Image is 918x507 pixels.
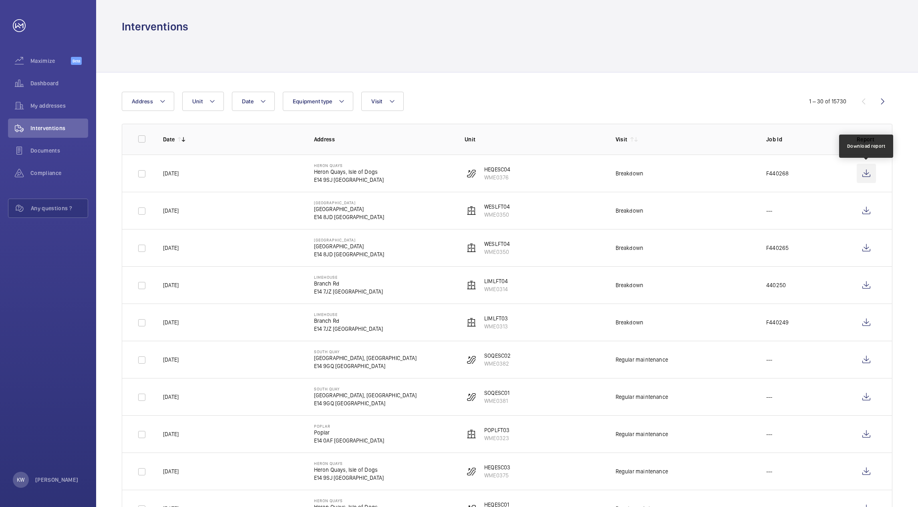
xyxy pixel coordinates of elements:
[314,424,385,429] p: Poplar
[361,92,403,111] button: Visit
[30,169,88,177] span: Compliance
[314,242,385,250] p: [GEOGRAPHIC_DATA]
[616,356,668,364] div: Regular maintenance
[30,124,88,132] span: Interventions
[484,203,510,211] p: WESLFT04
[293,98,332,105] span: Equipment type
[809,97,846,105] div: 1 – 30 of 15730
[484,277,508,285] p: LIMLFT04
[314,386,417,391] p: South Quay
[616,393,668,401] div: Regular maintenance
[371,98,382,105] span: Visit
[484,240,510,248] p: WESLFT04
[314,354,417,362] p: [GEOGRAPHIC_DATA], [GEOGRAPHIC_DATA]
[467,169,476,178] img: escalator.svg
[467,429,476,439] img: elevator.svg
[30,102,88,110] span: My addresses
[314,200,385,205] p: [GEOGRAPHIC_DATA]
[766,467,773,475] p: ---
[766,169,789,177] p: F440268
[314,205,385,213] p: [GEOGRAPHIC_DATA]
[71,57,82,65] span: Beta
[484,352,511,360] p: SOQESC02
[314,250,385,258] p: E14 8JD [GEOGRAPHIC_DATA]
[484,471,510,479] p: WME0375
[314,312,383,317] p: Limehouse
[314,288,383,296] p: E14 7JZ [GEOGRAPHIC_DATA]
[283,92,354,111] button: Equipment type
[467,318,476,327] img: elevator.svg
[163,207,179,215] p: [DATE]
[484,360,511,368] p: WME0382
[314,317,383,325] p: Branch Rd
[484,389,509,397] p: SOQESC01
[163,467,179,475] p: [DATE]
[766,393,773,401] p: ---
[314,275,383,280] p: Limehouse
[616,318,644,326] div: Breakdown
[314,135,452,143] p: Address
[31,204,88,212] span: Any questions ?
[616,207,644,215] div: Breakdown
[132,98,153,105] span: Address
[467,392,476,402] img: escalator.svg
[314,176,384,184] p: E14 9SJ [GEOGRAPHIC_DATA]
[314,237,385,242] p: [GEOGRAPHIC_DATA]
[616,244,644,252] div: Breakdown
[467,355,476,364] img: escalator.svg
[232,92,275,111] button: Date
[314,362,417,370] p: E14 9GQ [GEOGRAPHIC_DATA]
[616,169,644,177] div: Breakdown
[847,143,886,150] div: Download report
[122,19,188,34] h1: Interventions
[484,248,510,256] p: WME0350
[163,281,179,289] p: [DATE]
[484,285,508,293] p: WME0314
[766,356,773,364] p: ---
[314,474,384,482] p: E14 9SJ [GEOGRAPHIC_DATA]
[616,430,668,438] div: Regular maintenance
[484,211,510,219] p: WME0350
[182,92,224,111] button: Unit
[163,356,179,364] p: [DATE]
[314,213,385,221] p: E14 8JD [GEOGRAPHIC_DATA]
[314,391,417,399] p: [GEOGRAPHIC_DATA], [GEOGRAPHIC_DATA]
[766,430,773,438] p: ---
[314,461,384,466] p: Heron Quays
[163,318,179,326] p: [DATE]
[122,92,174,111] button: Address
[465,135,603,143] p: Unit
[484,434,509,442] p: WME0323
[484,314,508,322] p: LIMLFT03
[766,207,773,215] p: ---
[192,98,203,105] span: Unit
[314,437,385,445] p: E14 0AF [GEOGRAPHIC_DATA]
[17,476,24,484] p: KW
[766,135,844,143] p: Job Id
[766,281,786,289] p: 440250
[163,135,175,143] p: Date
[467,243,476,253] img: elevator.svg
[314,163,384,168] p: Heron Quays
[163,169,179,177] p: [DATE]
[314,399,417,407] p: E14 9GQ [GEOGRAPHIC_DATA]
[35,476,79,484] p: [PERSON_NAME]
[30,147,88,155] span: Documents
[163,244,179,252] p: [DATE]
[314,280,383,288] p: Branch Rd
[484,426,509,434] p: POPLFT03
[484,322,508,330] p: WME0313
[314,466,384,474] p: Heron Quays, Isle of Dogs
[242,98,254,105] span: Date
[314,349,417,354] p: South Quay
[467,206,476,215] img: elevator.svg
[616,281,644,289] div: Breakdown
[163,430,179,438] p: [DATE]
[766,244,789,252] p: F440265
[484,173,510,181] p: WME0376
[314,498,384,503] p: Heron Quays
[30,57,71,65] span: Maximize
[766,318,789,326] p: F440249
[163,393,179,401] p: [DATE]
[616,467,668,475] div: Regular maintenance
